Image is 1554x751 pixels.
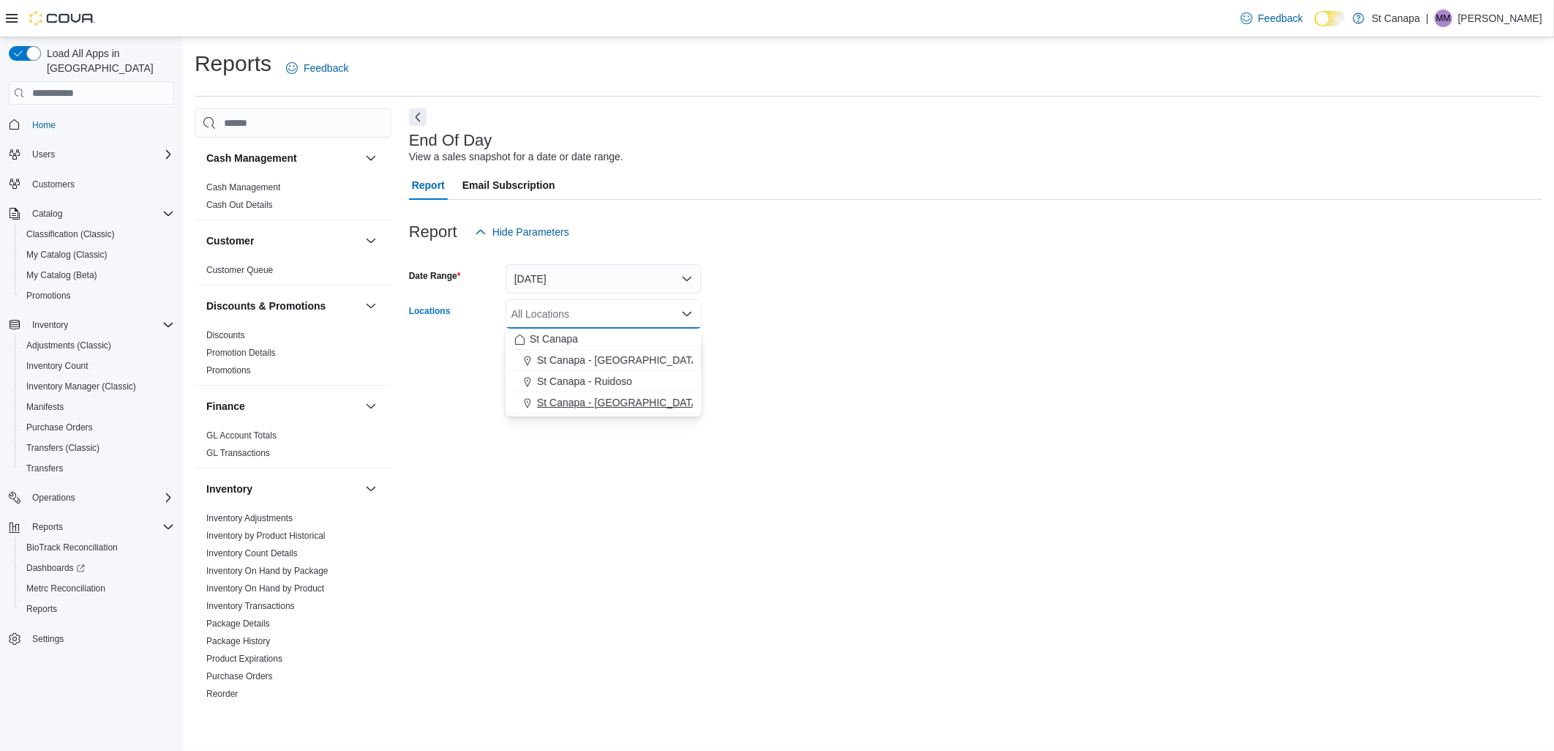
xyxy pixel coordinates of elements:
button: Inventory [3,315,180,335]
button: Settings [3,628,180,649]
button: Promotions [15,285,180,306]
h3: Customer [206,233,254,248]
a: Settings [26,630,70,648]
a: Feedback [1235,4,1309,33]
h3: Finance [206,399,245,414]
span: Manifests [26,401,64,413]
a: Promotions [206,365,251,375]
span: Promotions [206,365,251,376]
a: Inventory by Product Historical [206,531,326,541]
span: Customer Queue [206,264,273,276]
span: Inventory On Hand by Product [206,583,324,594]
button: Transfers [15,458,180,479]
span: Reports [20,600,174,618]
span: Metrc Reconciliation [20,580,174,597]
button: Reports [3,517,180,537]
h3: Cash Management [206,151,297,165]
button: Inventory Manager (Classic) [15,376,180,397]
nav: Complex example [9,108,174,687]
span: Transfers (Classic) [26,442,100,454]
span: Inventory Count Details [206,548,298,559]
div: Finance [195,427,391,468]
span: Operations [26,489,174,507]
button: Reports [26,518,69,536]
button: St Canapa - [GEOGRAPHIC_DATA][PERSON_NAME] [506,392,702,414]
span: Inventory On Hand by Package [206,565,329,577]
button: Catalog [3,203,180,224]
span: Customers [26,175,174,193]
a: Product Expirations [206,654,282,664]
a: Feedback [280,53,354,83]
button: Operations [26,489,81,507]
p: [PERSON_NAME] [1458,10,1542,27]
button: St Canapa [506,329,702,350]
span: Purchase Orders [20,419,174,436]
button: Cash Management [362,149,380,167]
div: Inventory [195,509,391,726]
button: Inventory Count [15,356,180,376]
a: Purchase Orders [20,419,99,436]
img: Cova [29,11,95,26]
span: Users [32,149,55,160]
span: Inventory [32,319,68,331]
button: Manifests [15,397,180,417]
p: | [1426,10,1429,27]
button: Adjustments (Classic) [15,335,180,356]
button: [DATE] [506,264,702,294]
a: Package Details [206,619,270,629]
span: Promotions [20,287,174,304]
a: Inventory Manager (Classic) [20,378,142,395]
a: Adjustments (Classic) [20,337,117,354]
a: Home [26,116,61,134]
span: My Catalog (Beta) [20,266,174,284]
button: Metrc Reconciliation [15,578,180,599]
span: Purchase Orders [26,422,93,433]
a: Classification (Classic) [20,225,121,243]
a: Inventory On Hand by Package [206,566,329,576]
a: Reorder [206,689,238,699]
span: Reports [26,518,174,536]
a: Cash Management [206,182,280,193]
span: Promotions [26,290,71,302]
input: Dark Mode [1315,11,1345,26]
span: Cash Out Details [206,199,273,211]
span: Reports [32,521,63,533]
span: Reports [26,603,57,615]
a: GL Account Totals [206,430,277,441]
span: Report [412,171,445,200]
a: My Catalog (Classic) [20,246,113,264]
span: GL Account Totals [206,430,277,441]
span: Package History [206,635,270,647]
button: Customer [362,232,380,250]
label: Locations [409,305,451,317]
span: Operations [32,492,75,504]
button: Classification (Classic) [15,224,180,244]
span: St Canapa - [GEOGRAPHIC_DATA] [537,353,701,367]
button: St Canapa - Ruidoso [506,371,702,392]
button: Close list of options [681,308,693,320]
h1: Reports [195,49,271,78]
button: Next [409,108,427,126]
span: Inventory Count [26,360,89,372]
span: Home [26,115,174,133]
span: Settings [32,633,64,645]
a: Promotion Details [206,348,276,358]
div: View a sales snapshot for a date or date range. [409,149,623,165]
button: St Canapa - [GEOGRAPHIC_DATA] [506,350,702,371]
a: Inventory Transactions [206,601,295,611]
button: Discounts & Promotions [206,299,359,313]
span: Users [26,146,174,163]
button: My Catalog (Classic) [15,244,180,265]
span: Hide Parameters [492,225,569,239]
span: Customers [32,179,75,190]
a: Manifests [20,398,70,416]
h3: Inventory [206,482,252,496]
button: Finance [206,399,359,414]
button: Inventory [26,316,74,334]
span: Manifests [20,398,174,416]
div: Discounts & Promotions [195,326,391,385]
a: Dashboards [15,558,180,578]
button: Inventory [362,480,380,498]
